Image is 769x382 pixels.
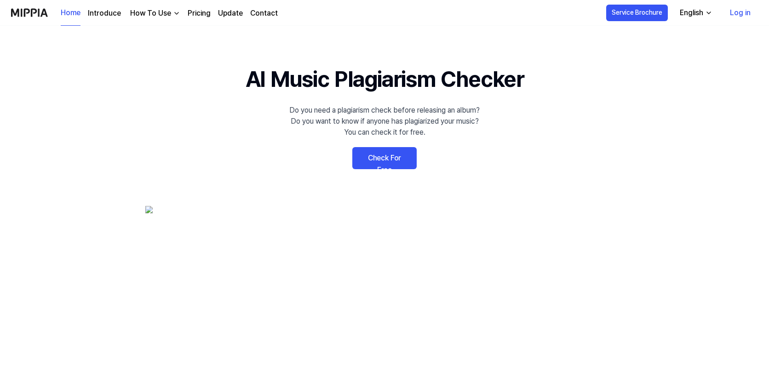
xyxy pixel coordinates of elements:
[250,8,278,19] a: Contact
[606,5,668,21] button: Service Brochure
[128,8,180,19] button: How To Use
[672,4,718,22] button: English
[188,8,211,19] a: Pricing
[246,63,524,96] h1: AI Music Plagiarism Checker
[128,8,173,19] div: How To Use
[289,105,480,138] div: Do you need a plagiarism check before releasing an album? Do you want to know if anyone has plagi...
[678,7,705,18] div: English
[352,147,417,169] a: Check For Free
[88,8,121,19] a: Introduce
[173,10,180,17] img: down
[218,8,243,19] a: Update
[61,0,80,26] a: Home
